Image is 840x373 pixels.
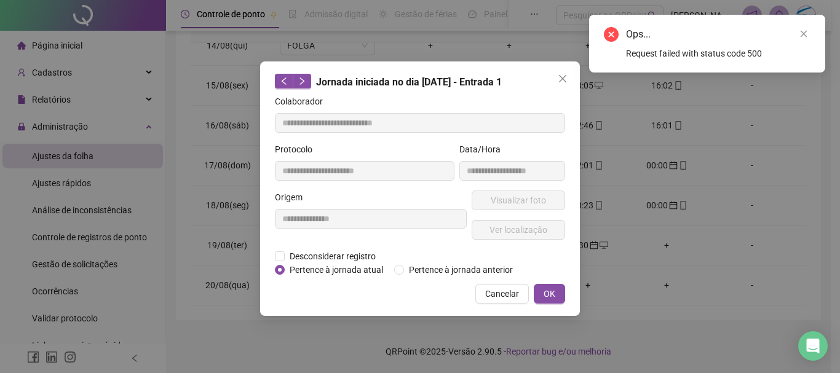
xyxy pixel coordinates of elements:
[285,249,381,263] span: Desconsiderar registro
[472,190,565,210] button: Visualizar foto
[298,77,306,85] span: right
[475,284,529,304] button: Cancelar
[280,77,288,85] span: left
[275,190,311,204] label: Origem
[626,27,810,42] div: Ops...
[285,263,388,277] span: Pertence à jornada atual
[293,74,311,88] button: right
[472,220,565,240] button: Ver localização
[799,29,808,38] span: close
[544,287,555,300] span: OK
[534,284,565,304] button: OK
[797,27,810,41] a: Close
[604,27,619,42] span: close-circle
[275,74,293,88] button: left
[275,95,331,108] label: Colaborador
[798,331,828,361] div: Open Intercom Messenger
[275,143,320,156] label: Protocolo
[404,263,518,277] span: Pertence à jornada anterior
[275,74,565,90] div: Jornada iniciada no dia [DATE] - Entrada 1
[485,287,519,300] span: Cancelar
[558,74,568,84] span: close
[626,47,810,60] div: Request failed with status code 500
[459,143,509,156] label: Data/Hora
[553,69,573,88] button: Close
